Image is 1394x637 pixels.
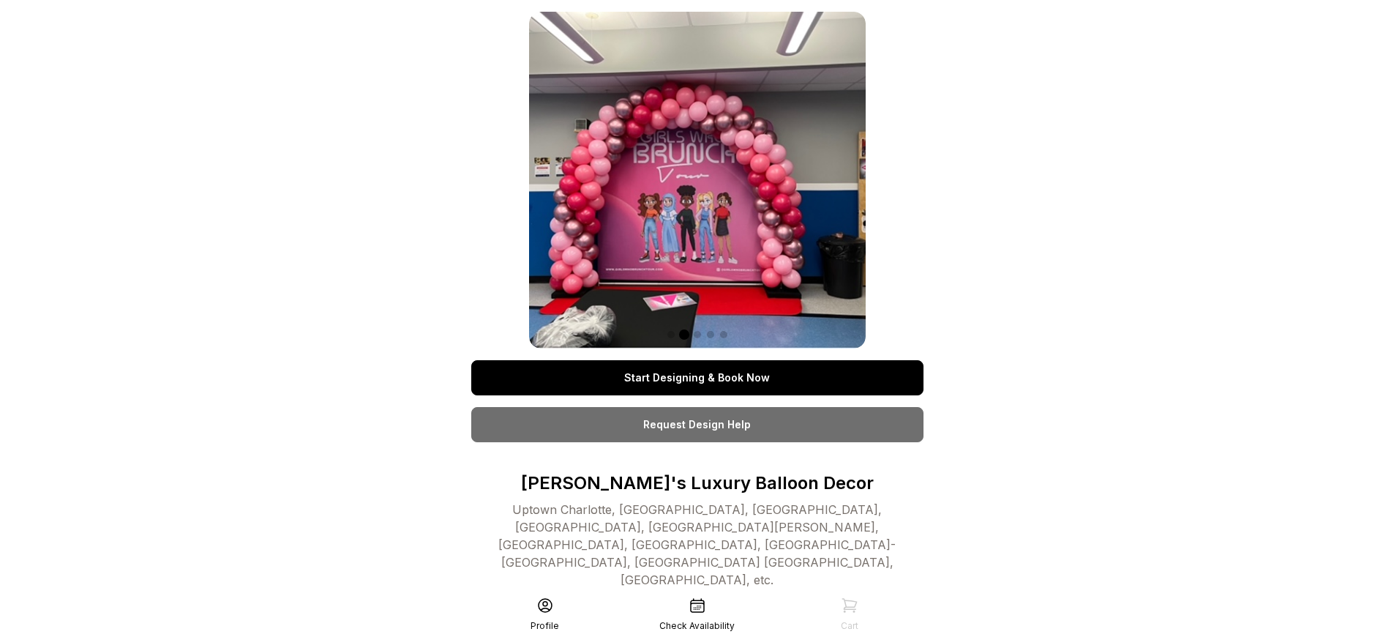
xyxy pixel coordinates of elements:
p: [PERSON_NAME]'s Luxury Balloon Decor [471,472,923,495]
div: Cart [841,620,858,632]
a: Request Design Help [471,407,923,442]
div: Check Availability [659,620,735,632]
div: Profile [531,620,559,632]
a: Start Designing & Book Now [471,360,923,395]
